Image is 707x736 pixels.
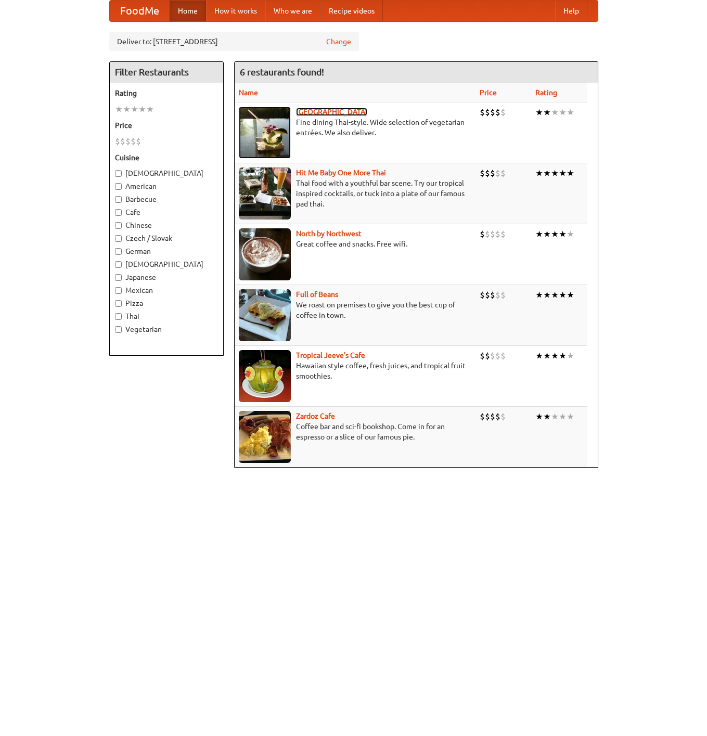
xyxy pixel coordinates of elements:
[131,104,138,115] li: ★
[500,167,506,179] li: $
[495,228,500,240] li: $
[296,229,362,238] a: North by Northwest
[115,152,218,163] h5: Cuisine
[500,350,506,361] li: $
[146,104,154,115] li: ★
[480,107,485,118] li: $
[551,411,559,422] li: ★
[115,285,218,295] label: Mexican
[551,228,559,240] li: ★
[559,107,567,118] li: ★
[239,411,291,463] img: zardoz.jpg
[567,289,574,301] li: ★
[115,168,218,178] label: [DEMOGRAPHIC_DATA]
[110,62,223,83] h4: Filter Restaurants
[115,324,218,334] label: Vegetarian
[115,261,122,268] input: [DEMOGRAPHIC_DATA]
[115,196,122,203] input: Barbecue
[559,167,567,179] li: ★
[320,1,383,21] a: Recipe videos
[535,350,543,361] li: ★
[239,228,291,280] img: north.jpg
[138,104,146,115] li: ★
[485,411,490,422] li: $
[500,107,506,118] li: $
[115,207,218,217] label: Cafe
[490,228,495,240] li: $
[500,411,506,422] li: $
[296,351,365,359] a: Tropical Jeeve's Cafe
[495,167,500,179] li: $
[535,88,557,97] a: Rating
[485,350,490,361] li: $
[115,259,218,269] label: [DEMOGRAPHIC_DATA]
[115,88,218,98] h5: Rating
[490,350,495,361] li: $
[239,360,472,381] p: Hawaiian style coffee, fresh juices, and tropical fruit smoothies.
[239,117,472,138] p: Fine dining Thai-style. Wide selection of vegetarian entrées. We also deliver.
[115,183,122,190] input: American
[120,136,125,147] li: $
[535,107,543,118] li: ★
[115,194,218,204] label: Barbecue
[110,1,170,21] a: FoodMe
[115,246,218,256] label: German
[535,228,543,240] li: ★
[115,248,122,255] input: German
[115,170,122,177] input: [DEMOGRAPHIC_DATA]
[480,88,497,97] a: Price
[123,104,131,115] li: ★
[485,167,490,179] li: $
[115,311,218,321] label: Thai
[551,107,559,118] li: ★
[490,107,495,118] li: $
[131,136,136,147] li: $
[535,411,543,422] li: ★
[296,108,367,116] a: [GEOGRAPHIC_DATA]
[567,411,574,422] li: ★
[480,167,485,179] li: $
[535,167,543,179] li: ★
[115,222,122,229] input: Chinese
[115,287,122,294] input: Mexican
[543,411,551,422] li: ★
[551,289,559,301] li: ★
[240,67,324,77] ng-pluralize: 6 restaurants found!
[567,107,574,118] li: ★
[500,289,506,301] li: $
[480,228,485,240] li: $
[265,1,320,21] a: Who we are
[559,228,567,240] li: ★
[239,107,291,159] img: satay.jpg
[567,167,574,179] li: ★
[480,350,485,361] li: $
[296,290,338,299] a: Full of Beans
[206,1,265,21] a: How it works
[296,412,335,420] a: Zardoz Cafe
[296,169,386,177] b: Hit Me Baby One More Thai
[115,326,122,333] input: Vegetarian
[543,167,551,179] li: ★
[115,220,218,230] label: Chinese
[115,181,218,191] label: American
[115,120,218,131] h5: Price
[485,228,490,240] li: $
[239,88,258,97] a: Name
[115,104,123,115] li: ★
[543,228,551,240] li: ★
[495,107,500,118] li: $
[500,228,506,240] li: $
[115,274,122,281] input: Japanese
[115,272,218,282] label: Japanese
[490,289,495,301] li: $
[480,411,485,422] li: $
[535,289,543,301] li: ★
[125,136,131,147] li: $
[543,289,551,301] li: ★
[559,411,567,422] li: ★
[170,1,206,21] a: Home
[551,167,559,179] li: ★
